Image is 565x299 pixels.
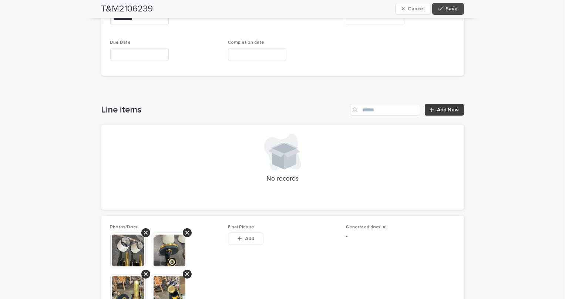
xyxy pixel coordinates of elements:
h2: T&M2106239 [101,4,153,14]
span: Add [245,236,254,241]
button: Save [432,3,464,15]
a: Add New [425,104,464,116]
span: Photos/Docs [110,225,138,229]
span: Generated docs url [346,225,387,229]
button: Add [228,233,263,245]
span: Save [446,6,458,11]
span: Completion date [228,40,264,45]
span: Cancel [408,6,424,11]
span: Final Picture [228,225,254,229]
p: - [346,233,455,241]
button: Cancel [396,3,431,15]
h1: Line items [101,105,347,115]
input: Search [350,104,420,116]
span: Add New [437,107,459,112]
p: No records [110,175,455,183]
span: Due Date [110,40,131,45]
